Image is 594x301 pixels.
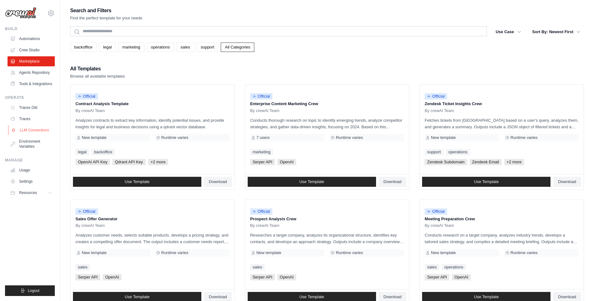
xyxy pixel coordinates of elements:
span: Download [558,294,576,299]
span: 7 users [256,135,270,140]
a: Environment Variables [8,136,55,151]
p: Browse all available templates [70,73,125,79]
span: Use Template [125,179,149,184]
a: Crew Studio [8,45,55,55]
span: Download [384,294,402,299]
span: Serper API [75,274,100,280]
span: By crewAI Team [250,223,280,228]
a: sales [250,264,265,270]
a: Traces Old [8,103,55,113]
p: Sales Offer Generator [75,216,230,222]
span: Resources [19,190,37,195]
a: support [425,149,443,155]
span: Official [250,93,273,99]
span: Use Template [474,179,499,184]
span: Serper API [425,274,449,280]
h2: All Templates [70,64,125,73]
p: Prospect Analysis Crew [250,216,404,222]
span: Serper API [250,159,275,165]
span: Runtime varies [336,135,363,140]
span: Use Template [299,294,324,299]
a: Automations [8,34,55,44]
a: legal [99,43,116,52]
span: Zendesk Subdomain [425,159,467,165]
a: Traces [8,114,55,124]
button: Use Case [492,26,525,38]
span: By crewAI Team [425,108,454,113]
a: Marketplace [8,56,55,66]
span: New template [82,135,106,140]
span: OpenAI [277,274,296,280]
span: Download [558,179,576,184]
span: OpenAI [103,274,121,280]
button: Resources [8,188,55,198]
span: OpenAI [277,159,296,165]
a: sales [177,43,194,52]
span: New template [256,250,281,255]
p: Conducts research on a target company, analyzes industry trends, develops a tailored sales strate... [425,232,579,245]
span: Official [250,208,273,215]
a: operations [446,149,470,155]
span: Runtime varies [336,250,363,255]
a: sales [425,264,439,270]
p: Conducts thorough research on topic to identify emerging trends, analyze competitor strategies, a... [250,117,404,130]
a: Tools & Integrations [8,79,55,89]
span: +2 more [504,159,524,165]
p: Enterprise Content Marketing Crew [250,101,404,107]
span: Official [425,208,447,215]
span: Official [425,93,447,99]
p: Analyzes customer needs, selects suitable products, develops a pricing strategy, and creates a co... [75,232,230,245]
span: Logout [28,288,39,293]
span: Runtime varies [161,250,189,255]
span: Runtime varies [510,135,538,140]
span: Use Template [299,179,324,184]
a: Download [553,177,581,187]
span: Runtime varies [510,250,538,255]
a: backoffice [91,149,115,155]
span: Download [384,179,402,184]
a: Usage [8,165,55,175]
div: Manage [5,158,55,163]
a: sales [75,264,90,270]
p: Researches a target company, analyzes its organizational structure, identifies key contacts, and ... [250,232,404,245]
span: New template [82,250,106,255]
p: Zendesk Ticket Insights Crew [425,101,579,107]
p: Analyzes contracts to extract key information, identify potential issues, and provide insights fo... [75,117,230,130]
span: By crewAI Team [75,223,105,228]
a: legal [75,149,89,155]
a: operations [147,43,174,52]
h2: Search and Filters [70,6,142,15]
button: Logout [5,285,55,296]
div: Operate [5,95,55,100]
a: marketing [250,149,273,155]
a: LLM Connections [8,125,55,135]
a: Use Template [73,177,201,187]
p: Contract Analysis Template [75,101,230,107]
div: Build [5,26,55,31]
span: Qdrant API Key [112,159,146,165]
a: support [197,43,218,52]
span: OpenAI API Key [75,159,110,165]
span: Runtime varies [161,135,189,140]
span: Official [75,93,98,99]
span: Download [209,179,227,184]
span: Official [75,208,98,215]
span: By crewAI Team [75,108,105,113]
a: Download [379,177,407,187]
a: Agents Repository [8,68,55,78]
p: Fetches tickets from [GEOGRAPHIC_DATA] based on a user's query, analyzes them, and generates a su... [425,117,579,130]
span: OpenAI [452,274,471,280]
a: backoffice [70,43,96,52]
a: marketing [118,43,144,52]
span: Zendesk Email [470,159,502,165]
p: Meeting Preparation Crew [425,216,579,222]
img: Logo [5,7,36,19]
a: operations [442,264,466,270]
span: Download [209,294,227,299]
span: +2 more [148,159,168,165]
span: Use Template [474,294,499,299]
a: All Categories [221,43,254,52]
span: By crewAI Team [250,108,280,113]
a: Use Template [248,177,376,187]
span: Serper API [250,274,275,280]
